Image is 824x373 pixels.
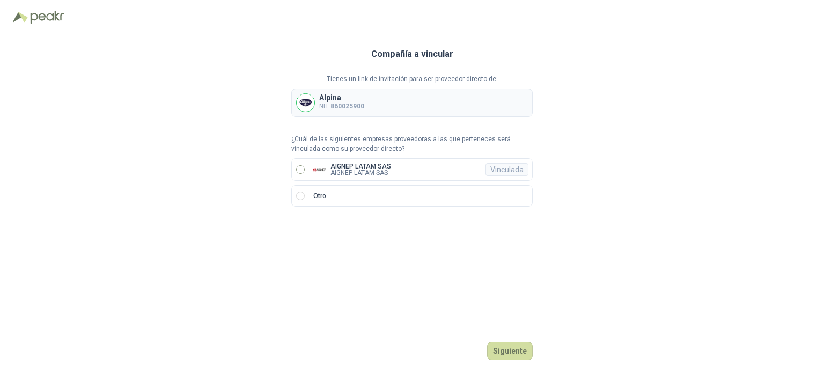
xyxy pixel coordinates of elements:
[297,94,314,112] img: Company Logo
[319,101,364,112] p: NIT
[485,163,528,176] div: Vinculada
[313,191,326,201] p: Otro
[330,163,391,170] p: AIGNEP LATAM SAS
[487,342,533,360] button: Siguiente
[291,74,533,84] p: Tienes un link de invitación para ser proveedor directo de:
[313,163,326,176] img: Company Logo
[371,47,453,61] h3: Compañía a vincular
[13,12,28,23] img: Logo
[330,103,364,110] b: 860025900
[30,11,64,24] img: Peakr
[330,170,391,176] p: AIGNEP LATAM SAS
[319,94,364,101] p: Alpina
[291,134,533,155] p: ¿Cuál de las siguientes empresas proveedoras a las que perteneces será vinculada como su proveedo...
